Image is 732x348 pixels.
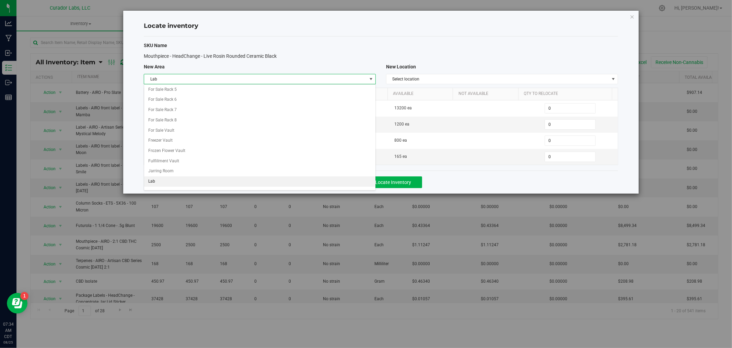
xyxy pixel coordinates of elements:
[609,74,618,84] span: select
[144,95,375,105] li: For Sale Rack 6
[144,187,375,197] li: Labeling Room
[395,137,407,144] span: 800 ea
[144,74,367,84] span: Lab
[545,152,595,162] input: 0
[144,146,375,156] li: Frozen Flower Vault
[7,293,27,314] iframe: Resource center
[144,85,375,95] li: For Sale Rack 5
[144,53,277,59] span: Mouthpiece - HeadChange - Live Rosin Rounded Ceramic Black
[144,105,375,115] li: For Sale Rack 7
[545,136,595,145] input: 0
[144,176,375,187] li: Lab
[144,126,375,136] li: For Sale Vault
[365,176,422,188] button: Locate Inventory
[144,156,375,166] li: Fulfillment Vault
[144,64,165,69] span: New Area
[458,91,516,97] a: Not Available
[524,91,609,97] a: Qty to Relocate
[20,292,28,300] iframe: Resource center unread badge
[367,74,375,84] span: select
[395,153,407,160] span: 165 ea
[393,91,450,97] a: Available
[386,64,416,69] span: New Location
[395,121,410,128] span: 1200 ea
[386,74,609,84] span: Select location
[545,104,595,113] input: 0
[144,135,375,146] li: Freezer Vault
[144,166,375,176] li: Jarring Room
[545,120,595,129] input: 0
[144,22,618,31] h4: Locate inventory
[395,105,412,111] span: 13200 ea
[375,180,411,185] span: Locate Inventory
[144,43,167,48] span: SKU Name
[144,115,375,126] li: For Sale Rack 8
